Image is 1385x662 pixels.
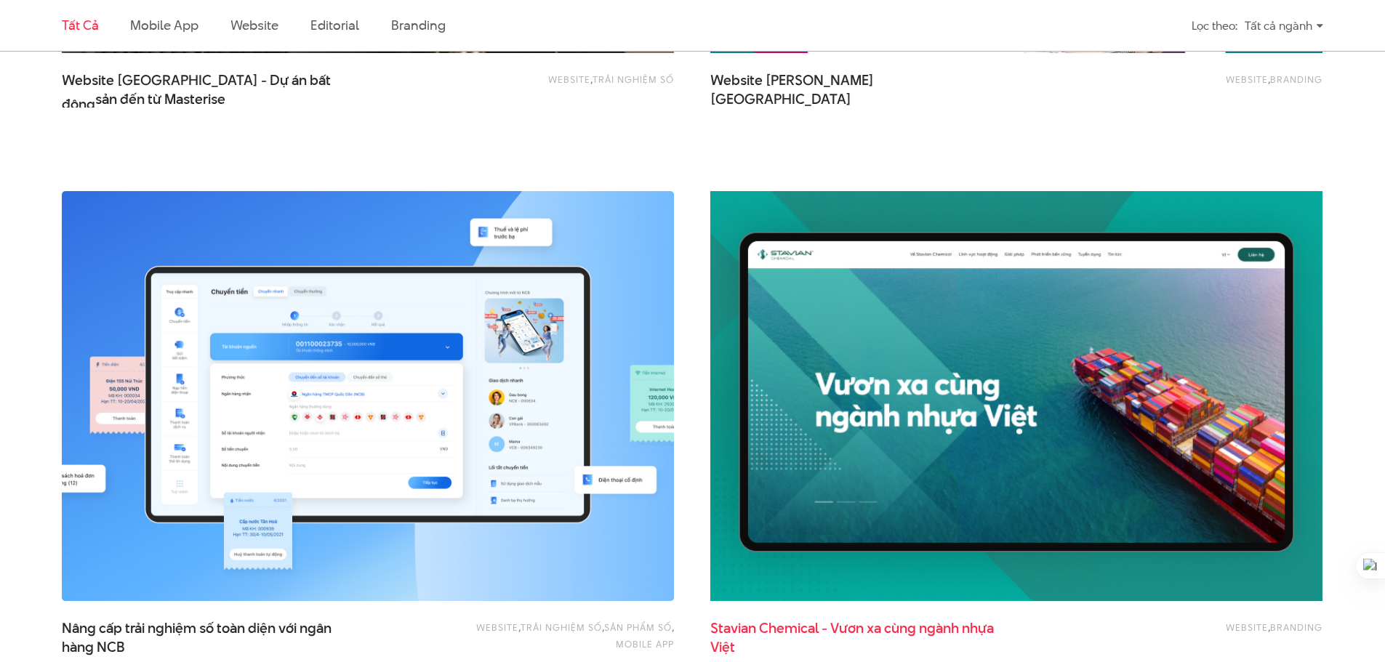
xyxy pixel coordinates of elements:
[62,71,353,108] span: Website [GEOGRAPHIC_DATA] - Dự án bất động
[476,621,518,634] a: Website
[1270,73,1322,86] a: Branding
[710,619,1001,655] a: Stavian Chemical - Vươn xa cùng ngành nhựaViệt
[710,191,1322,601] img: Stavian Chemical - Vươn xa cùng ngành nhựa Việt
[1245,13,1323,39] div: Tất cả ngành
[710,71,1001,108] a: Website [PERSON_NAME][GEOGRAPHIC_DATA]
[62,71,353,108] a: Website [GEOGRAPHIC_DATA] - Dự án bất độngsản đến từ Masterise
[1077,619,1322,648] div: ,
[62,619,353,655] a: Nâng cấp trải nghiệm số toàn diện với ngânhàng NCB
[710,638,735,657] span: Việt
[1226,73,1268,86] a: Website
[62,619,353,655] span: Nâng cấp trải nghiệm số toàn diện với ngân
[230,16,278,34] a: Website
[310,16,359,34] a: Editorial
[62,16,98,34] a: Tất cả
[1192,13,1237,39] div: Lọc theo:
[710,619,1001,655] span: Stavian Chemical - Vươn xa cùng ngành nhựa
[62,191,674,601] img: Nâng cấp trải nghiệm số toàn diện với ngân hàng NCB
[429,619,674,652] div: , , ,
[95,90,225,109] span: sản đến từ Masterise
[429,71,674,100] div: ,
[130,16,198,34] a: Mobile app
[1226,621,1268,634] a: Website
[604,621,672,634] a: Sản phẩm số
[521,621,602,634] a: Trải nghiệm số
[616,637,674,650] a: Mobile app
[391,16,445,34] a: Branding
[593,73,674,86] a: Trải nghiệm số
[1077,71,1322,100] div: ,
[548,73,590,86] a: Website
[1270,621,1322,634] a: Branding
[62,638,125,657] span: hàng NCB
